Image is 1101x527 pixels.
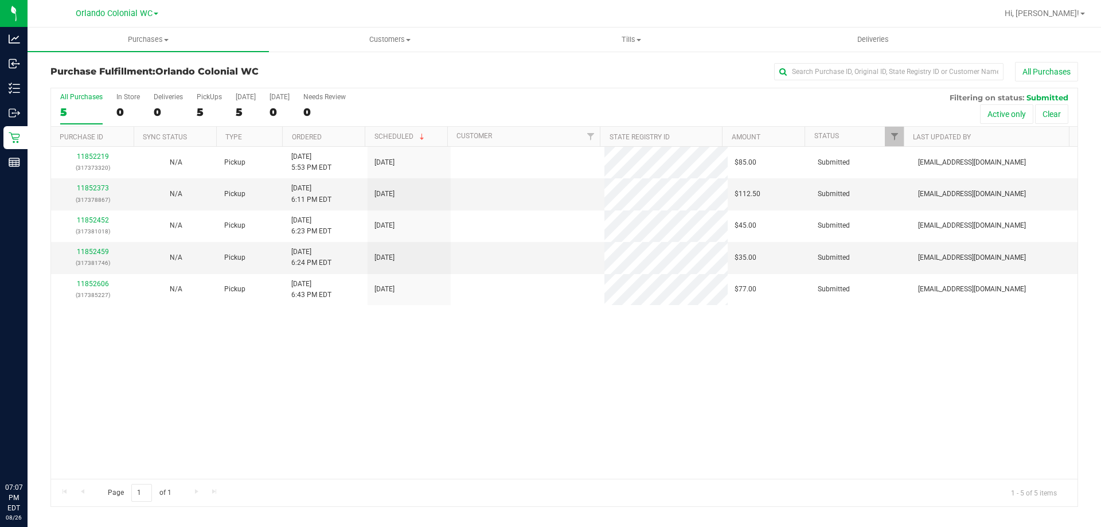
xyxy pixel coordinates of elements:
a: 11852606 [77,280,109,288]
p: (317385227) [58,290,127,300]
a: 11852459 [77,248,109,256]
a: Status [814,132,839,140]
button: Clear [1035,104,1068,124]
a: Purchases [28,28,269,52]
a: Filter [581,127,600,146]
span: Not Applicable [170,221,182,229]
span: Submitted [1026,93,1068,102]
span: Not Applicable [170,190,182,198]
inline-svg: Inbound [9,58,20,69]
span: Hi, [PERSON_NAME]! [1005,9,1079,18]
a: Amount [732,133,760,141]
a: Customer [456,132,492,140]
p: (317381746) [58,257,127,268]
a: 11852219 [77,153,109,161]
span: $45.00 [735,220,756,231]
div: PickUps [197,93,222,101]
p: 08/26 [5,513,22,522]
iframe: Resource center [11,435,46,470]
a: Type [225,133,242,141]
button: N/A [170,220,182,231]
a: State Registry ID [610,133,670,141]
span: Pickup [224,189,245,200]
span: Submitted [818,284,850,295]
span: Submitted [818,189,850,200]
span: 1 - 5 of 5 items [1002,484,1066,501]
a: Purchase ID [60,133,103,141]
span: Deliveries [842,34,904,45]
inline-svg: Inventory [9,83,20,94]
button: Active only [980,104,1033,124]
div: 0 [270,106,290,119]
span: [DATE] [374,284,395,295]
span: Page of 1 [98,484,181,502]
span: [EMAIL_ADDRESS][DOMAIN_NAME] [918,252,1026,263]
div: All Purchases [60,93,103,101]
input: 1 [131,484,152,502]
a: Filter [885,127,904,146]
button: N/A [170,284,182,295]
span: Pickup [224,220,245,231]
span: Filtering on status: [950,93,1024,102]
button: N/A [170,189,182,200]
span: [EMAIL_ADDRESS][DOMAIN_NAME] [918,284,1026,295]
span: Submitted [818,157,850,168]
span: [DATE] 6:43 PM EDT [291,279,331,300]
div: Needs Review [303,93,346,101]
div: 0 [154,106,183,119]
a: Last Updated By [913,133,971,141]
span: $77.00 [735,284,756,295]
button: N/A [170,252,182,263]
div: 5 [197,106,222,119]
inline-svg: Retail [9,132,20,143]
span: Pickup [224,284,245,295]
div: In Store [116,93,140,101]
div: Deliveries [154,93,183,101]
inline-svg: Outbound [9,107,20,119]
span: [DATE] [374,157,395,168]
span: Submitted [818,220,850,231]
a: Ordered [292,133,322,141]
a: 11852373 [77,184,109,192]
div: 5 [236,106,256,119]
span: Orlando Colonial WC [155,66,259,77]
span: Not Applicable [170,253,182,261]
span: [EMAIL_ADDRESS][DOMAIN_NAME] [918,220,1026,231]
inline-svg: Reports [9,157,20,168]
p: (317373320) [58,162,127,173]
span: [DATE] [374,189,395,200]
span: [DATE] [374,220,395,231]
span: [EMAIL_ADDRESS][DOMAIN_NAME] [918,189,1026,200]
span: Tills [511,34,751,45]
div: 0 [116,106,140,119]
span: [DATE] 6:11 PM EDT [291,183,331,205]
span: Purchases [28,34,269,45]
h3: Purchase Fulfillment: [50,67,393,77]
span: $35.00 [735,252,756,263]
span: Submitted [818,252,850,263]
div: [DATE] [236,93,256,101]
a: 11852452 [77,216,109,224]
span: Pickup [224,252,245,263]
inline-svg: Analytics [9,33,20,45]
a: Deliveries [752,28,994,52]
a: Scheduled [374,132,427,140]
div: 5 [60,106,103,119]
button: N/A [170,157,182,168]
p: (317381018) [58,226,127,237]
span: [DATE] 5:53 PM EDT [291,151,331,173]
span: [EMAIL_ADDRESS][DOMAIN_NAME] [918,157,1026,168]
a: Tills [510,28,752,52]
span: $85.00 [735,157,756,168]
p: 07:07 PM EDT [5,482,22,513]
span: Pickup [224,157,245,168]
p: (317378867) [58,194,127,205]
span: Customers [270,34,510,45]
span: [DATE] [374,252,395,263]
div: [DATE] [270,93,290,101]
a: Customers [269,28,510,52]
span: Orlando Colonial WC [76,9,153,18]
button: All Purchases [1015,62,1078,81]
div: 0 [303,106,346,119]
span: [DATE] 6:23 PM EDT [291,215,331,237]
